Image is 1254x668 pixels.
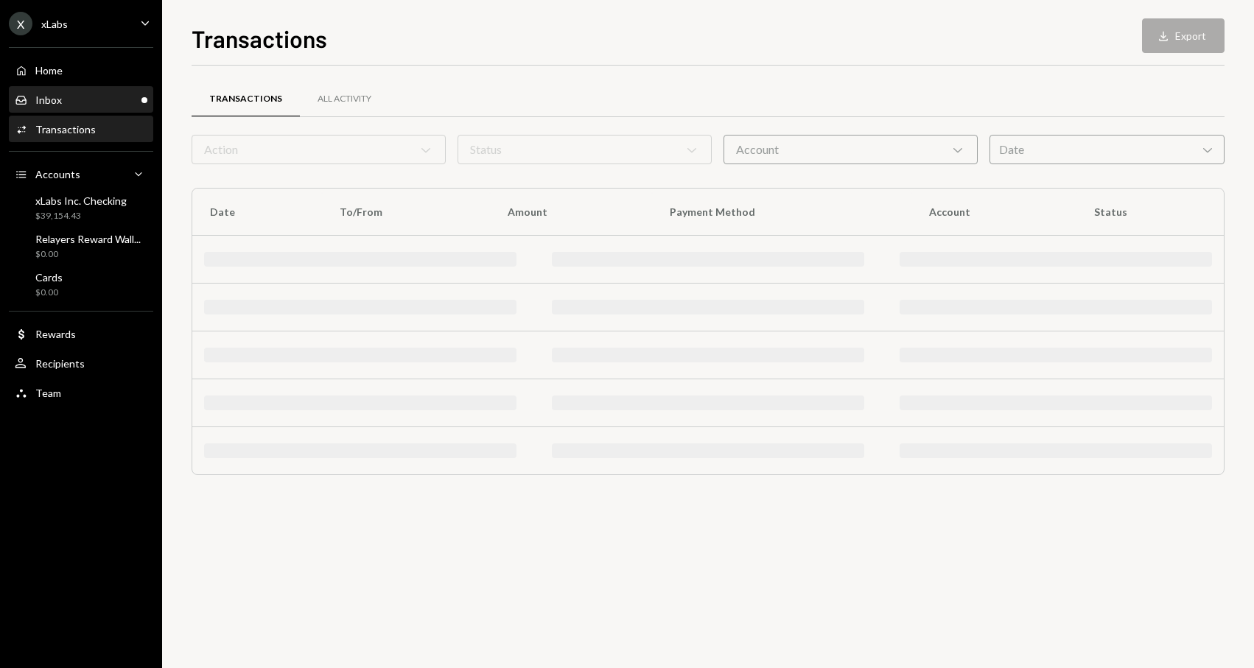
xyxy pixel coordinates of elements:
div: Recipients [35,357,85,370]
div: Date [989,135,1225,164]
a: Transactions [9,116,153,142]
div: Cards [35,271,63,284]
div: Inbox [35,94,62,106]
a: Team [9,379,153,406]
a: Transactions [192,80,300,118]
div: $39,154.43 [35,210,127,222]
th: Date [192,189,322,236]
a: Cards$0.00 [9,267,153,302]
div: Home [35,64,63,77]
h1: Transactions [192,24,327,53]
a: Inbox [9,86,153,113]
a: Accounts [9,161,153,187]
th: Account [911,189,1076,236]
div: Transactions [209,93,282,105]
div: Account [724,135,978,164]
div: Team [35,387,61,399]
a: Rewards [9,320,153,347]
div: Rewards [35,328,76,340]
a: xLabs Inc. Checking$39,154.43 [9,190,153,225]
div: Relayers Reward Wall... [35,233,141,245]
div: Transactions [35,123,96,136]
a: Recipients [9,350,153,376]
a: Relayers Reward Wall...$0.00 [9,228,153,264]
th: Status [1076,189,1224,236]
div: xLabs Inc. Checking [35,194,127,207]
div: $0.00 [35,248,141,261]
th: To/From [322,189,490,236]
th: Payment Method [652,189,912,236]
div: Accounts [35,168,80,180]
a: All Activity [300,80,389,118]
div: xLabs [41,18,68,30]
th: Amount [490,189,651,236]
div: X [9,12,32,35]
div: All Activity [318,93,371,105]
div: $0.00 [35,286,63,299]
a: Home [9,57,153,83]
